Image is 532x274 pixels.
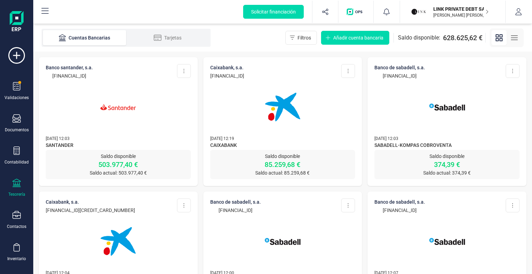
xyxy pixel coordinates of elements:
div: Validaciones [5,95,29,100]
p: 85.259,68 € [210,160,355,169]
div: Inventario [7,256,26,262]
span: 628.625,62 € [443,33,482,43]
span: [DATE] 12:19 [210,136,234,141]
p: CAIXABANK, S.A. [46,198,135,205]
button: Solicitar financiación [243,5,304,19]
img: Logo de OPS [347,8,365,15]
button: LILINK PRIVATE DEBT SA[PERSON_NAME] [PERSON_NAME] [408,1,497,23]
div: Contactos [7,224,26,229]
p: CAIXABANK, S.A. [210,64,244,71]
span: [DATE] 12:03 [46,136,70,141]
span: Filtros [298,34,311,41]
p: BANCO SANTANDER, S.A. [46,64,93,71]
span: Añadir cuenta bancaria [333,34,383,41]
span: SABADELL-KOMPAS COBROVENTA [374,142,520,150]
p: [FINANCIAL_ID][CREDIT_CARD_NUMBER] [46,207,135,214]
p: Saldo disponible [46,153,191,160]
p: Saldo actual: 503.977,40 € [46,169,191,176]
button: Añadir cuenta bancaria [321,31,389,45]
span: Saldo disponible: [398,34,440,42]
img: LI [411,4,426,19]
p: Saldo disponible [374,153,520,160]
p: [PERSON_NAME] [PERSON_NAME] [433,12,489,18]
span: [DATE] 12:03 [374,136,398,141]
p: Saldo actual: 85.259,68 € [210,169,355,176]
img: Logo Finanedi [10,11,24,33]
p: 374,39 € [374,160,520,169]
div: Cuentas Bancarias [57,34,112,41]
div: Tarjetas [140,34,195,41]
p: BANCO DE SABADELL, S.A. [210,198,261,205]
div: Contabilidad [5,159,29,165]
p: Saldo disponible [210,153,355,160]
p: [FINANCIAL_ID] [210,72,244,79]
p: BANCO DE SABADELL, S.A. [374,64,425,71]
p: [FINANCIAL_ID] [374,72,425,79]
p: [FINANCIAL_ID] [46,72,93,79]
p: LINK PRIVATE DEBT SA [433,6,489,12]
button: Filtros [285,31,317,45]
span: Solicitar financiación [251,8,296,15]
span: SANTANDER [46,142,191,150]
p: Saldo actual: 374,39 € [374,169,520,176]
p: [FINANCIAL_ID] [210,207,261,214]
p: [FINANCIAL_ID] [374,207,425,214]
div: Documentos [5,127,29,133]
p: BANCO DE SABADELL, S.A. [374,198,425,205]
p: 503.977,40 € [46,160,191,169]
button: Logo de OPS [343,1,369,23]
span: CAIXABANK [210,142,355,150]
div: Tesorería [8,192,25,197]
